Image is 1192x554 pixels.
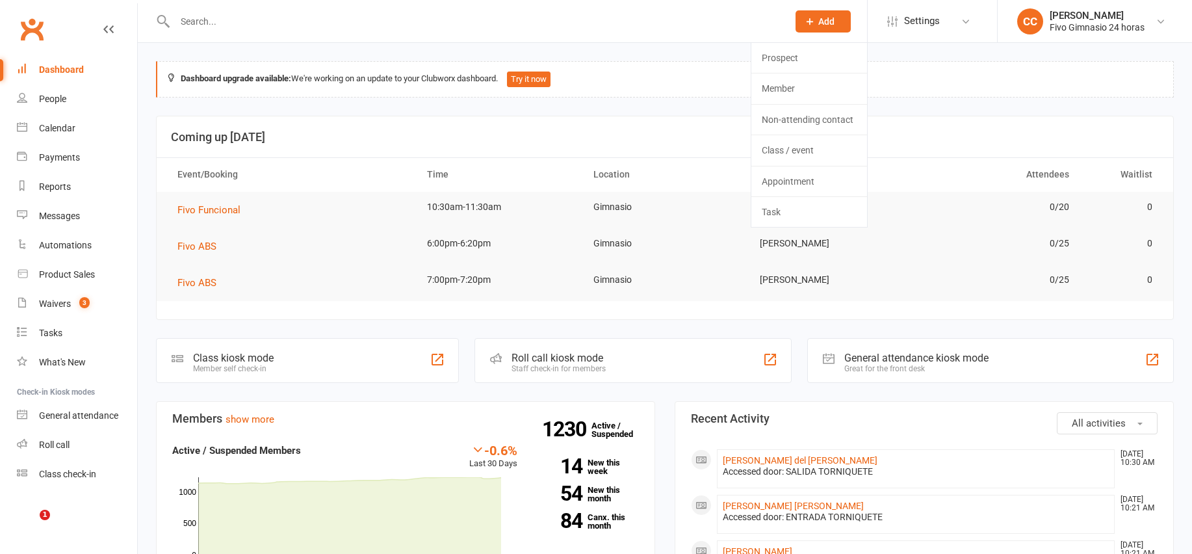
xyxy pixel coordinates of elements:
[1050,21,1145,33] div: Fivo Gimnasio 24 horas
[17,319,137,348] a: Tasks
[751,197,867,227] a: Task
[39,211,80,221] div: Messages
[415,158,582,191] th: Time
[512,364,606,373] div: Staff check-in for members
[17,143,137,172] a: Payments
[39,123,75,133] div: Calendar
[751,105,867,135] a: Non-attending contact
[1072,417,1126,429] span: All activities
[796,10,851,33] button: Add
[17,460,137,489] a: Class kiosk mode
[79,297,90,308] span: 3
[748,158,914,191] th: Trainer
[177,204,240,216] span: Fivo Funcional
[1050,10,1145,21] div: [PERSON_NAME]
[469,443,517,471] div: Last 30 Days
[177,275,226,291] button: Fivo ABS
[723,501,864,511] a: [PERSON_NAME] [PERSON_NAME]
[1081,228,1164,259] td: 0
[17,430,137,460] a: Roll call
[582,192,748,222] td: Gimnasio
[13,510,44,541] iframe: Intercom live chat
[1114,450,1157,467] time: [DATE] 10:30 AM
[39,469,96,479] div: Class check-in
[537,484,582,503] strong: 54
[177,202,250,218] button: Fivo Funcional
[818,16,835,27] span: Add
[537,513,639,530] a: 84Canx. this month
[751,166,867,196] a: Appointment
[469,443,517,457] div: -0.6%
[39,269,95,280] div: Product Sales
[172,445,301,456] strong: Active / Suspended Members
[914,265,1081,295] td: 0/25
[193,352,274,364] div: Class kiosk mode
[39,240,92,250] div: Automations
[181,73,291,83] strong: Dashboard upgrade available:
[537,486,639,503] a: 54New this month
[415,228,582,259] td: 6:00pm-6:20pm
[582,158,748,191] th: Location
[39,181,71,192] div: Reports
[39,328,62,338] div: Tasks
[914,192,1081,222] td: 0/20
[914,228,1081,259] td: 0/25
[39,152,80,163] div: Payments
[723,455,877,466] a: [PERSON_NAME] del [PERSON_NAME]
[17,289,137,319] a: Waivers 3
[177,241,216,252] span: Fivo ABS
[39,410,118,421] div: General attendance
[751,73,867,103] a: Member
[226,414,274,425] a: show more
[17,114,137,143] a: Calendar
[748,265,914,295] td: [PERSON_NAME]
[171,12,779,31] input: Search...
[156,61,1174,98] div: We're working on an update to your Clubworx dashboard.
[17,202,137,231] a: Messages
[691,412,1158,425] h3: Recent Activity
[17,172,137,202] a: Reports
[17,348,137,377] a: What's New
[16,13,48,46] a: Clubworx
[177,239,226,254] button: Fivo ABS
[723,512,1109,523] div: Accessed door: ENTRADA TORNIQUETE
[1081,158,1164,191] th: Waitlist
[39,64,84,75] div: Dashboard
[591,412,649,448] a: 1230Active / Suspended
[1081,192,1164,222] td: 0
[1081,265,1164,295] td: 0
[17,260,137,289] a: Product Sales
[415,265,582,295] td: 7:00pm-7:20pm
[537,456,582,476] strong: 14
[582,265,748,295] td: Gimnasio
[39,440,70,450] div: Roll call
[172,412,639,425] h3: Members
[166,158,415,191] th: Event/Booking
[542,419,591,439] strong: 1230
[537,458,639,475] a: 14New this week
[17,85,137,114] a: People
[844,364,989,373] div: Great for the front desk
[844,352,989,364] div: General attendance kiosk mode
[1057,412,1158,434] button: All activities
[39,94,66,104] div: People
[723,466,1109,477] div: Accessed door: SALIDA TORNIQUETE
[537,511,582,531] strong: 84
[39,357,86,367] div: What's New
[177,277,216,289] span: Fivo ABS
[507,72,551,87] button: Try it now
[17,55,137,85] a: Dashboard
[512,352,606,364] div: Roll call kiosk mode
[193,364,274,373] div: Member self check-in
[1017,8,1043,34] div: CC
[748,192,914,222] td: [PERSON_NAME]
[751,43,867,73] a: Prospect
[751,135,867,165] a: Class / event
[1114,495,1157,512] time: [DATE] 10:21 AM
[582,228,748,259] td: Gimnasio
[904,7,940,36] span: Settings
[415,192,582,222] td: 10:30am-11:30am
[914,158,1081,191] th: Attendees
[748,228,914,259] td: [PERSON_NAME]
[17,231,137,260] a: Automations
